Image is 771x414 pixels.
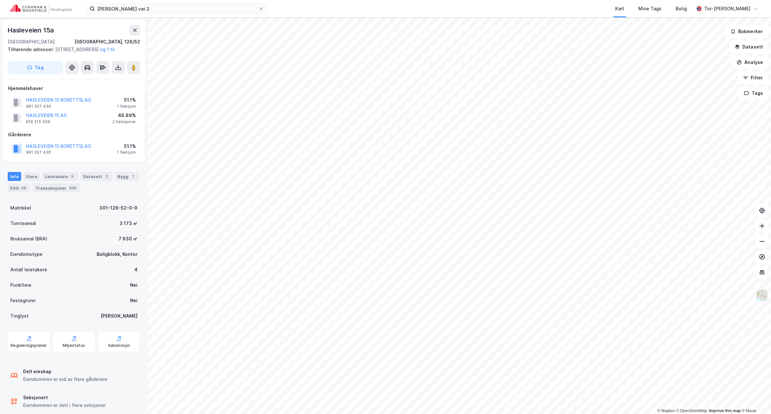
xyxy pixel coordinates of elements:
[115,172,139,181] div: Bygg
[709,409,741,413] a: Improve this map
[739,383,771,414] div: Kontrollprogram for chat
[103,173,110,180] div: 2
[69,173,75,180] div: 5
[130,297,137,304] div: Nei
[68,185,78,191] div: 209
[75,38,140,46] div: [GEOGRAPHIC_DATA], 126/52
[8,46,135,53] div: [STREET_ADDRESS]
[615,5,624,13] div: Kart
[8,184,30,193] div: ESG
[97,250,137,258] div: Boligblokk, Kontor
[739,87,768,100] button: Tags
[676,409,707,413] a: OpenStreetMap
[676,5,687,13] div: Bolig
[738,71,768,84] button: Filter
[20,185,28,191] div: 59
[756,289,768,301] img: Z
[10,204,31,212] div: Matrikkel
[99,204,137,212] div: 301-126-52-0-0
[119,235,137,243] div: 7 930 ㎡
[101,312,137,320] div: [PERSON_NAME]
[8,61,63,74] button: Tag
[26,119,50,124] div: 919 215 534
[729,40,768,53] button: Datasett
[10,266,47,274] div: Antall leietakere
[10,312,29,320] div: Tinglyst
[95,4,259,14] input: Søk på adresse, matrikkel, gårdeiere, leietakere eller personer
[26,150,51,155] div: 991 207 430
[130,173,136,180] div: 1
[81,172,112,181] div: Datasett
[134,266,137,274] div: 4
[10,235,47,243] div: Bruksareal (BRA)
[10,220,36,227] div: Tomteareal
[117,150,136,155] div: 1 Seksjon
[725,25,768,38] button: Bokmerker
[42,172,78,181] div: Leietakere
[63,343,85,348] div: Miljøstatus
[112,119,136,124] div: 2 Seksjoner
[117,96,136,104] div: 51.1%
[8,131,140,139] div: Gårdeiere
[24,172,40,181] div: Eiere
[8,47,55,52] span: Tilhørende adresser:
[8,172,21,181] div: Info
[739,383,771,414] iframe: Chat Widget
[33,184,80,193] div: Transaksjoner
[11,343,47,348] div: Reguleringsplaner
[10,4,71,13] img: cushman-wakefield-realkapital-logo.202ea83816669bd177139c58696a8fa1.svg
[108,343,130,348] div: Saksinnsyn
[10,297,35,304] div: Festegrunn
[638,5,661,13] div: Mine Tags
[23,394,106,401] div: Seksjonert
[23,375,107,383] div: Eiendommen er eid av flere gårdeiere
[704,5,750,13] div: Tor-[PERSON_NAME]
[731,56,768,69] button: Analyse
[10,281,31,289] div: Punktleie
[130,281,137,289] div: Nei
[10,250,42,258] div: Eiendomstype
[8,38,55,46] div: [GEOGRAPHIC_DATA]
[23,368,107,375] div: Delt eieskap
[112,112,136,119] div: 48.89%
[8,85,140,92] div: Hjemmelshaver
[117,104,136,109] div: 1 Seksjon
[120,220,137,227] div: 3 173 ㎡
[26,104,51,109] div: 991 207 430
[657,409,675,413] a: Mapbox
[117,142,136,150] div: 51.1%
[23,401,106,409] div: Eiendommen er delt i flere seksjoner
[8,25,55,35] div: Hasleveien 15a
